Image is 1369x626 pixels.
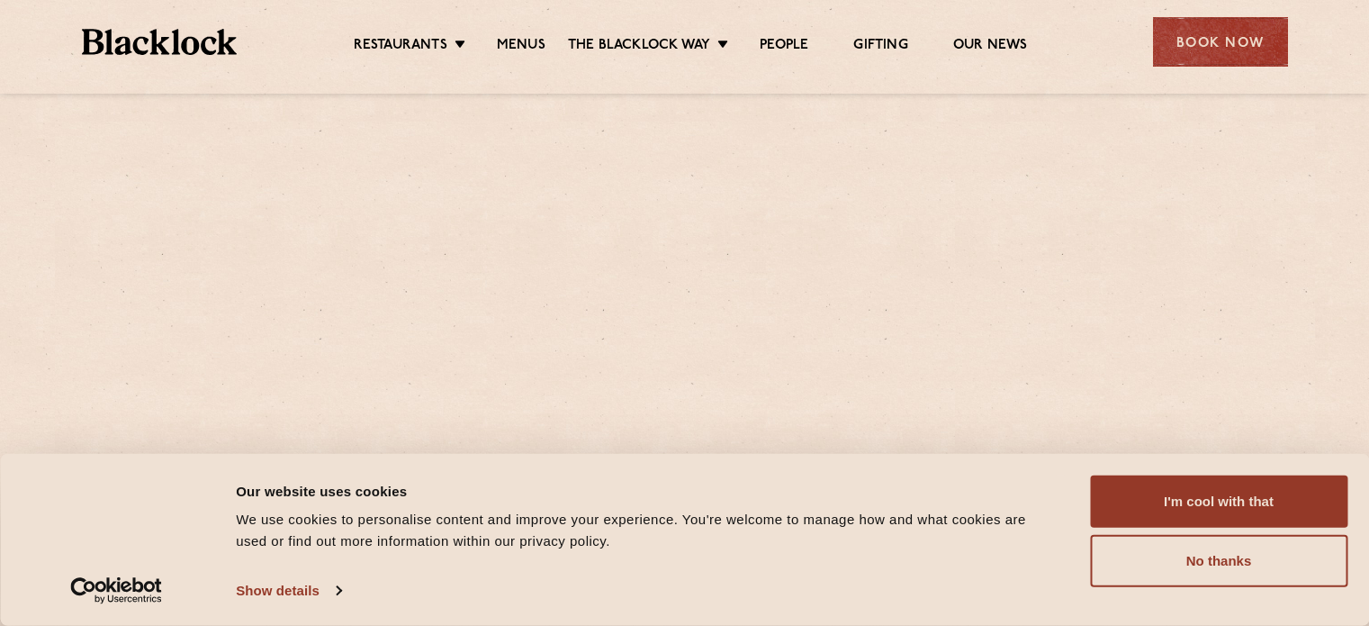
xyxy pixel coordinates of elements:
[236,509,1049,552] div: We use cookies to personalise content and improve your experience. You're welcome to manage how a...
[354,37,447,57] a: Restaurants
[497,37,545,57] a: Menus
[82,29,238,55] img: BL_Textured_Logo-footer-cropped.svg
[760,37,808,57] a: People
[1153,17,1288,67] div: Book Now
[236,577,340,604] a: Show details
[1090,476,1347,528] button: I'm cool with that
[853,37,907,57] a: Gifting
[953,37,1028,57] a: Our News
[1090,535,1347,587] button: No thanks
[568,37,710,57] a: The Blacklock Way
[236,480,1049,502] div: Our website uses cookies
[38,577,195,604] a: Usercentrics Cookiebot - opens in a new window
